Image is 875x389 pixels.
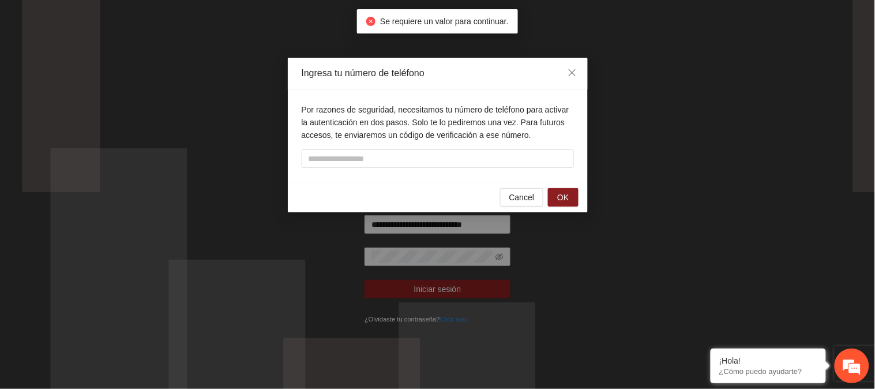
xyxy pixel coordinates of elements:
[302,67,574,80] div: Ingresa tu número de teléfono
[67,128,159,245] span: Estamos en línea.
[366,17,375,26] span: close-circle
[719,367,817,376] p: ¿Cómo puedo ayudarte?
[557,58,588,89] button: Close
[6,263,220,304] textarea: Escriba su mensaje y pulse “Intro”
[568,68,577,77] span: close
[719,356,817,365] div: ¡Hola!
[509,191,535,204] span: Cancel
[189,6,217,33] div: Minimizar ventana de chat en vivo
[380,17,509,26] span: Se requiere un valor para continuar.
[548,188,578,207] button: OK
[60,59,194,74] div: Chatee con nosotros ahora
[500,188,544,207] button: Cancel
[302,103,574,141] p: Por razones de seguridad, necesitamos tu número de teléfono para activar la autenticación en dos ...
[557,191,569,204] span: OK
